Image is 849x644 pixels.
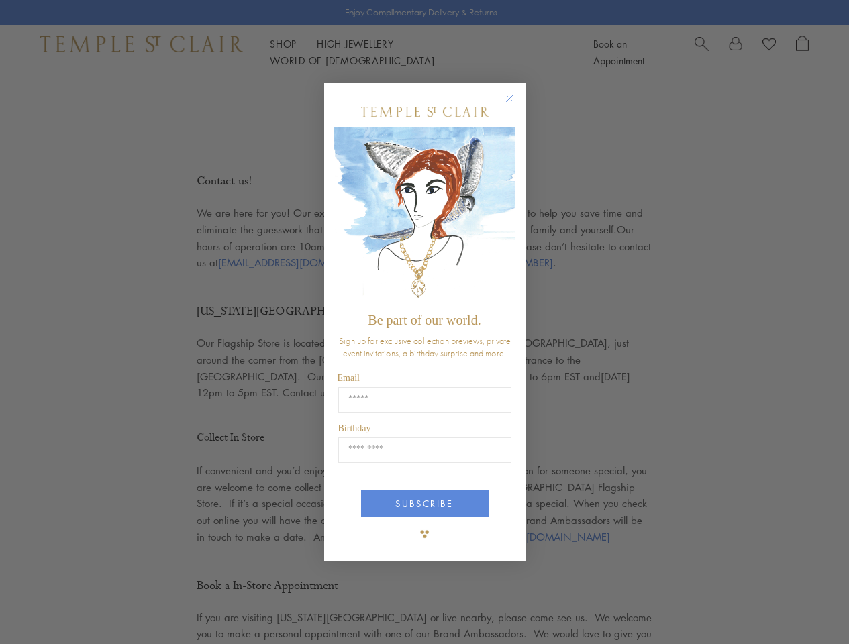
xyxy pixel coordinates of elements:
img: Temple St. Clair [361,107,489,117]
span: Birthday [338,423,371,433]
span: Email [338,373,360,383]
input: Email [338,387,511,413]
img: TSC [411,521,438,547]
button: Close dialog [508,97,525,113]
button: SUBSCRIBE [361,490,489,517]
img: c4a9eb12-d91a-4d4a-8ee0-386386f4f338.jpeg [334,127,515,306]
span: Sign up for exclusive collection previews, private event invitations, a birthday surprise and more. [339,335,511,359]
span: Be part of our world. [368,313,481,327]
